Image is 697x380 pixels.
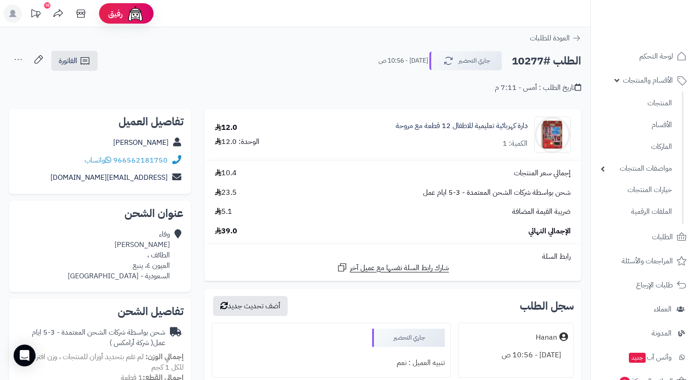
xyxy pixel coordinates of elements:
[44,2,50,9] div: 10
[464,346,568,364] div: [DATE] - 10:56 ص
[514,168,571,178] span: إجمالي سعر المنتجات
[596,45,692,67] a: لوحة التحكم
[623,74,673,87] span: الأقسام والمنتجات
[16,208,184,219] h2: عنوان الشحن
[208,252,578,262] div: رابط السلة
[495,83,581,93] div: تاريخ الطلب : أمس - 7:11 م
[215,123,237,133] div: 12.0
[215,188,237,198] span: 23.5
[530,33,570,44] span: العودة للطلبات
[213,296,288,316] button: أضف تحديث جديد
[429,51,502,70] button: جاري التحضير
[530,33,581,44] a: العودة للطلبات
[378,56,428,65] small: [DATE] - 10:56 ص
[512,52,581,70] h2: الطلب #10277
[126,5,144,23] img: ai-face.png
[110,337,153,348] span: ( شركة أرامكس )
[24,351,184,373] span: لم تقم بتحديد أوزان للمنتجات ، وزن افتراضي للكل 1 كجم
[337,262,449,273] a: شارك رابط السلة نفسها مع عميل آخر
[512,207,571,217] span: ضريبة القيمة المضافة
[215,226,237,237] span: 39.0
[596,226,692,248] a: الطلبات
[108,8,123,19] span: رفيق
[520,301,574,311] h3: سجل الطلب
[639,50,673,63] span: لوحة التحكم
[350,263,449,273] span: شارك رابط السلة نفسها مع عميل آخر
[636,279,673,291] span: طلبات الإرجاع
[654,303,672,316] span: العملاء
[16,306,184,317] h2: تفاصيل الشحن
[113,155,168,166] a: 966562181750
[596,250,692,272] a: المراجعات والأسئلة
[635,24,688,43] img: logo-2.png
[16,327,165,348] div: شحن بواسطة شركات الشحن المعتمدة - 3-5 ايام عمل
[528,226,571,237] span: الإجمالي النهائي
[503,138,528,149] div: الكمية: 1
[68,229,170,281] div: وفاء [PERSON_NAME] الطائف ، العيون ٤، ينبع السعودية - [GEOGRAPHIC_DATA]
[596,346,692,368] a: وآتس آبجديد
[535,117,570,153] img: 502a2411-dfe0-4d8d-841e-327ce5bbd148-removebg-preview-90x90.jpg
[596,202,677,222] a: الملفات الرقمية
[85,155,111,166] a: واتساب
[145,351,184,362] strong: إجمالي الوزن:
[629,353,646,363] span: جديد
[372,329,445,347] div: جاري التحضير
[215,137,259,147] div: الوحدة: 12.0
[113,137,169,148] a: [PERSON_NAME]
[215,207,232,217] span: 5.1
[596,137,677,157] a: الماركات
[16,116,184,127] h2: تفاصيل العميل
[423,188,571,198] span: شحن بواسطة شركات الشحن المعتمدة - 3-5 ايام عمل
[596,322,692,344] a: المدونة
[652,231,673,243] span: الطلبات
[596,159,677,178] a: مواصفات المنتجات
[652,327,672,340] span: المدونة
[51,51,98,71] a: الفاتورة
[396,121,528,131] a: دارة كهربائية تعليمية للاطفال 12 قطعة مع مروحة
[218,354,445,372] div: تنبيه العميل : نعم
[628,351,672,364] span: وآتس آب
[596,298,692,320] a: العملاء
[215,168,237,178] span: 10.4
[622,255,673,267] span: المراجعات والأسئلة
[50,172,168,183] a: [EMAIL_ADDRESS][DOMAIN_NAME]
[14,345,35,366] div: Open Intercom Messenger
[596,274,692,296] a: طلبات الإرجاع
[24,5,47,25] a: تحديثات المنصة
[596,115,677,135] a: الأقسام
[536,332,557,343] div: Hanan
[59,55,77,66] span: الفاتورة
[596,180,677,200] a: خيارات المنتجات
[596,94,677,113] a: المنتجات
